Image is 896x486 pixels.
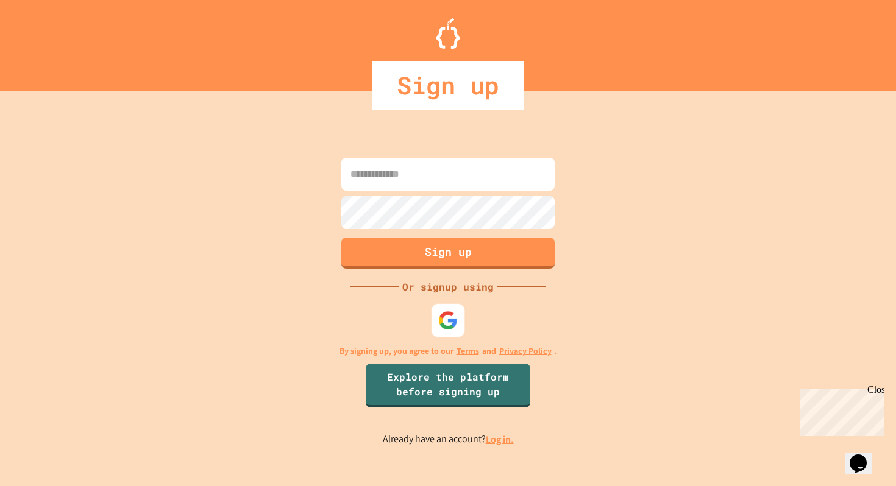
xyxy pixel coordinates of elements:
a: Explore the platform before signing up [366,364,530,407]
p: Already have an account? [383,432,514,447]
a: Terms [457,345,479,357]
img: google-icon.svg [438,311,458,331]
img: Logo.svg [436,18,460,49]
a: Privacy Policy [499,345,552,357]
div: Sign up [372,61,524,110]
button: Sign up [341,238,555,269]
p: By signing up, you agree to our and . [340,345,557,357]
iframe: chat widget [845,437,884,474]
div: Or signup using [399,280,497,294]
a: Log in. [486,433,514,446]
iframe: chat widget [795,384,884,436]
div: Chat with us now!Close [5,5,84,77]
